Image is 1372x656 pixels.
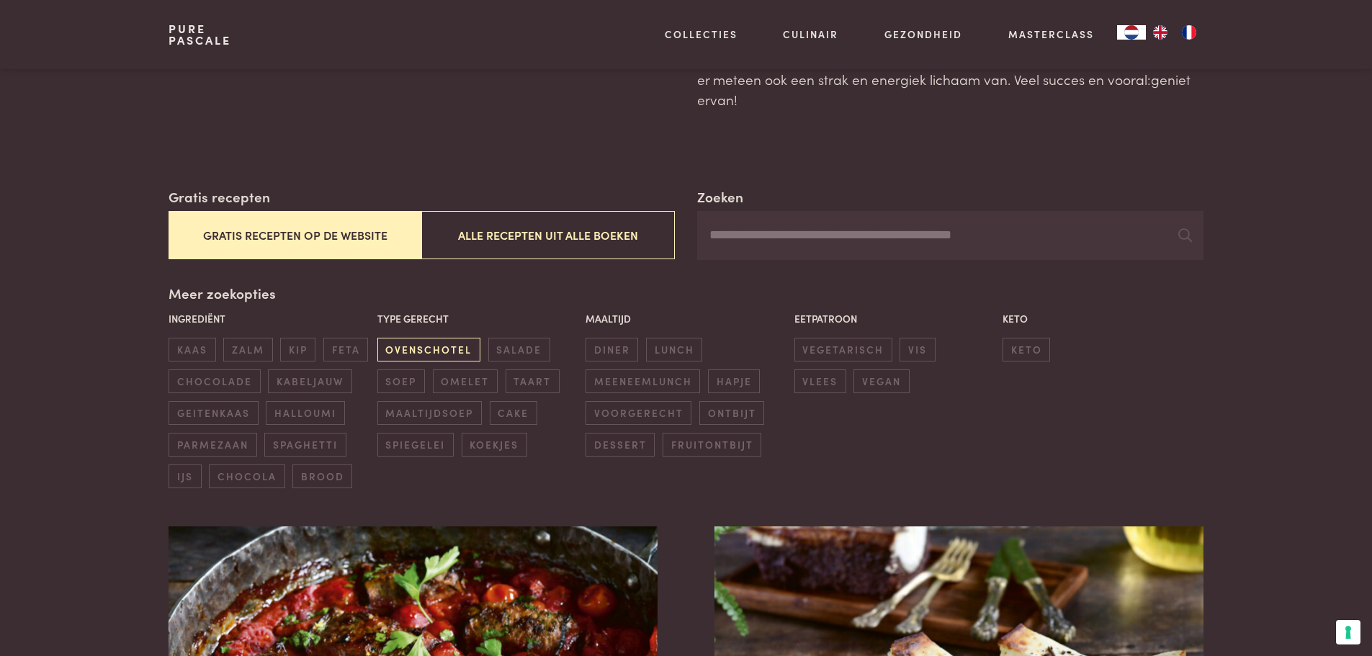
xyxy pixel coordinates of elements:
span: geitenkaas [169,401,258,425]
a: Collecties [665,27,737,42]
a: FR [1175,25,1203,40]
span: lunch [646,338,702,361]
span: koekjes [462,433,527,457]
a: EN [1146,25,1175,40]
span: brood [292,464,352,488]
button: Uw voorkeuren voor toestemming voor trackingtechnologieën [1336,620,1360,644]
span: keto [1003,338,1050,361]
p: Keto [1003,311,1203,326]
span: spaghetti [264,433,346,457]
span: vegan [853,369,909,393]
span: diner [586,338,638,361]
span: soep [377,369,425,393]
a: NL [1117,25,1146,40]
span: fruitontbijt [663,433,761,457]
span: voorgerecht [586,401,691,425]
button: Gratis recepten op de website [169,211,421,259]
span: zalm [223,338,272,361]
p: Type gerecht [377,311,578,326]
span: vis [900,338,935,361]
div: Language [1117,25,1146,40]
span: chocolade [169,369,260,393]
span: kaas [169,338,215,361]
a: PurePascale [169,23,231,46]
p: Ingrediënt [169,311,369,326]
a: Gezondheid [884,27,962,42]
a: Masterclass [1008,27,1094,42]
span: halloumi [266,401,344,425]
label: Zoeken [697,187,743,207]
p: Maaltijd [586,311,786,326]
a: Culinair [783,27,838,42]
span: vegetarisch [794,338,892,361]
span: taart [506,369,560,393]
aside: Language selected: Nederlands [1117,25,1203,40]
span: meeneemlunch [586,369,700,393]
span: kabeljauw [268,369,351,393]
button: Alle recepten uit alle boeken [421,211,674,259]
span: ovenschotel [377,338,480,361]
span: dessert [586,433,655,457]
span: omelet [433,369,498,393]
span: vlees [794,369,846,393]
span: spiegelei [377,433,454,457]
span: ontbijt [699,401,764,425]
span: hapje [708,369,760,393]
p: Eetpatroon [794,311,995,326]
span: parmezaan [169,433,256,457]
span: salade [488,338,550,361]
span: ijs [169,464,201,488]
ul: Language list [1146,25,1203,40]
label: Gratis recepten [169,187,270,207]
span: maaltijdsoep [377,401,482,425]
span: feta [323,338,368,361]
span: chocola [209,464,284,488]
span: kip [280,338,315,361]
span: cake [490,401,537,425]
